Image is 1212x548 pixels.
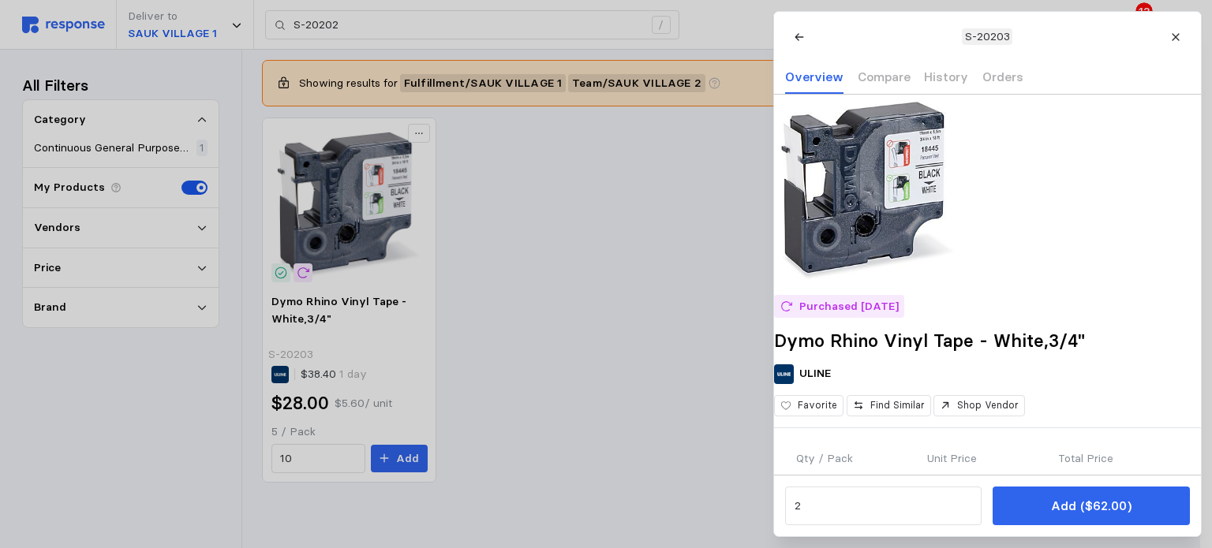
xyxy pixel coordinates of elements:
div: $6.20 [927,470,1047,491]
p: Purchased [DATE] [799,298,898,315]
button: Add ($62.00) [993,486,1189,525]
h2: Dymo Rhino Vinyl Tape - White,3/4" [774,329,1201,353]
p: ULINE [799,365,831,382]
div: Qty / Pack [796,450,916,468]
div: 5 [796,470,916,491]
p: Find Similar [870,398,924,412]
p: Compare [857,67,910,87]
p: Shop Vendor [957,398,1019,412]
p: Favorite [798,398,837,412]
button: Find Similar [846,395,930,416]
p: S-20203 [964,28,1009,46]
button: Shop Vendor [933,395,1025,416]
img: S-20203 [774,95,963,284]
button: Favorite [774,395,844,416]
div: $31.00 [1058,470,1178,491]
div: Unit Price [927,450,1047,468]
p: Overview [785,67,844,87]
div: Total Price [1058,450,1178,468]
p: History [924,67,968,87]
input: Qty [794,492,972,520]
p: Add ($62.00) [1050,496,1131,516]
p: Orders [982,67,1023,87]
